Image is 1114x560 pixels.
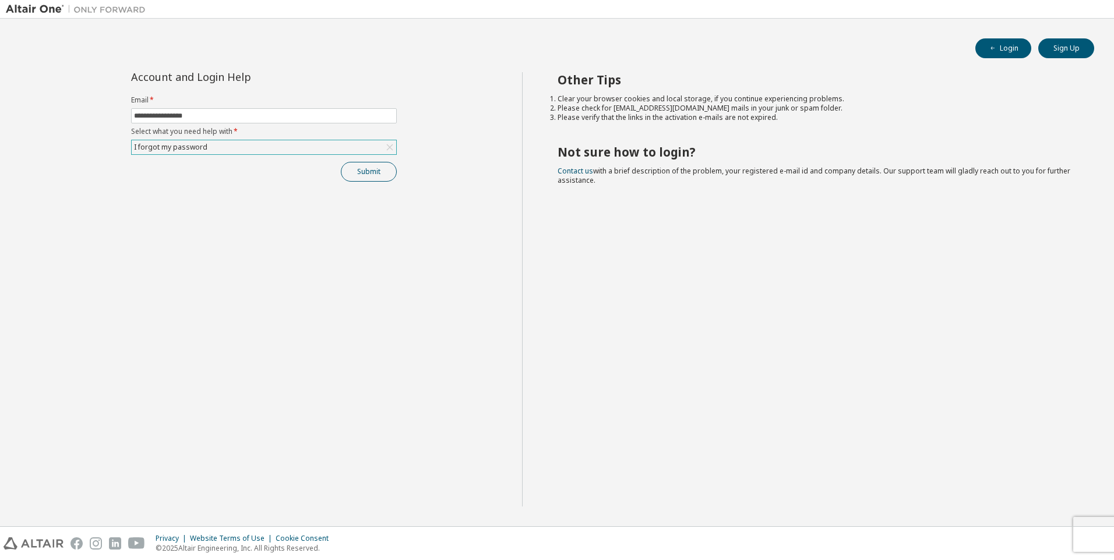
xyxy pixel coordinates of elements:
[131,95,397,105] label: Email
[558,113,1074,122] li: Please verify that the links in the activation e-mails are not expired.
[156,543,336,553] p: © 2025 Altair Engineering, Inc. All Rights Reserved.
[109,537,121,550] img: linkedin.svg
[558,94,1074,104] li: Clear your browser cookies and local storage, if you continue experiencing problems.
[131,127,397,136] label: Select what you need help with
[190,534,276,543] div: Website Terms of Use
[131,72,344,81] div: Account and Login Help
[70,537,83,550] img: facebook.svg
[90,537,102,550] img: instagram.svg
[6,3,151,15] img: Altair One
[341,162,397,182] button: Submit
[558,144,1074,160] h2: Not sure how to login?
[276,534,336,543] div: Cookie Consent
[1038,38,1094,58] button: Sign Up
[132,141,209,154] div: I forgot my password
[558,166,1070,185] span: with a brief description of the problem, your registered e-mail id and company details. Our suppo...
[3,537,64,550] img: altair_logo.svg
[128,537,145,550] img: youtube.svg
[132,140,396,154] div: I forgot my password
[558,166,593,176] a: Contact us
[558,104,1074,113] li: Please check for [EMAIL_ADDRESS][DOMAIN_NAME] mails in your junk or spam folder.
[975,38,1031,58] button: Login
[156,534,190,543] div: Privacy
[558,72,1074,87] h2: Other Tips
